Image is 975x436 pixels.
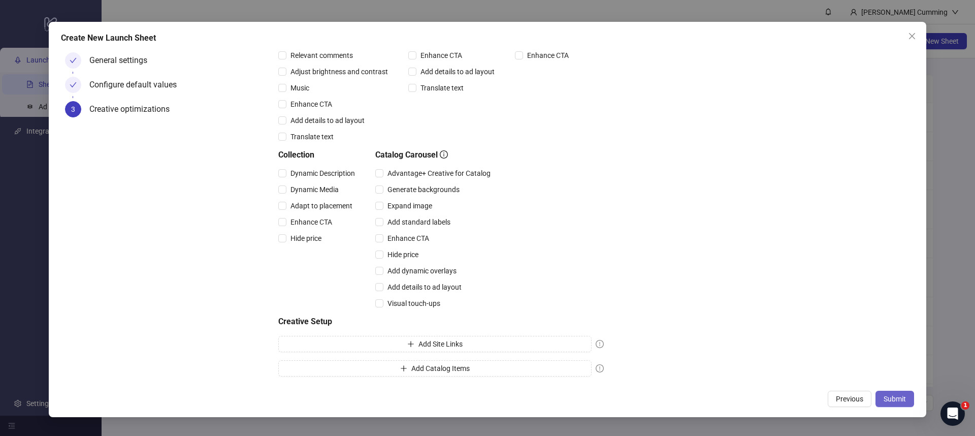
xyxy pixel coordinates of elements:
[904,28,920,44] button: Close
[383,265,461,276] span: Add dynamic overlays
[375,149,495,161] h5: Catalog Carousel
[89,101,178,117] div: Creative optimizations
[875,391,914,407] button: Submit
[940,401,965,426] iframe: Intercom live chat
[278,360,592,377] button: Add Catalog Items
[416,50,466,61] span: Enhance CTA
[596,340,604,348] span: exclamation-circle
[286,184,343,195] span: Dynamic Media
[440,150,448,159] span: info-circle
[383,200,436,211] span: Expand image
[416,82,468,94] span: Translate text
[836,395,863,403] span: Previous
[828,391,871,407] button: Previous
[523,50,573,61] span: Enhance CTA
[383,298,444,309] span: Visual touch-ups
[884,395,906,403] span: Submit
[908,32,916,40] span: close
[286,82,313,94] span: Music
[383,282,466,293] span: Add details to ad layout
[383,168,495,179] span: Advantage+ Creative for Catalog
[286,216,336,228] span: Enhance CTA
[89,52,155,69] div: General settings
[286,115,369,126] span: Add details to ad layout
[418,340,463,348] span: Add Site Links
[286,200,356,211] span: Adapt to placement
[383,233,433,244] span: Enhance CTA
[89,77,185,93] div: Configure default values
[286,50,357,61] span: Relevant comments
[278,149,359,161] h5: Collection
[278,336,592,352] button: Add Site Links
[407,340,414,348] span: plus
[71,105,75,113] span: 3
[383,216,454,228] span: Add standard labels
[383,184,464,195] span: Generate backgrounds
[286,168,359,179] span: Dynamic Description
[286,233,326,244] span: Hide price
[400,365,407,372] span: plus
[61,32,914,44] div: Create New Launch Sheet
[70,57,77,64] span: check
[286,131,338,142] span: Translate text
[411,364,470,372] span: Add Catalog Items
[961,401,969,410] span: 1
[286,99,336,110] span: Enhance CTA
[416,66,499,77] span: Add details to ad layout
[278,316,604,328] h5: Creative Setup
[383,249,422,260] span: Hide price
[596,364,604,372] span: exclamation-circle
[70,81,77,88] span: check
[286,66,392,77] span: Adjust brightness and contrast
